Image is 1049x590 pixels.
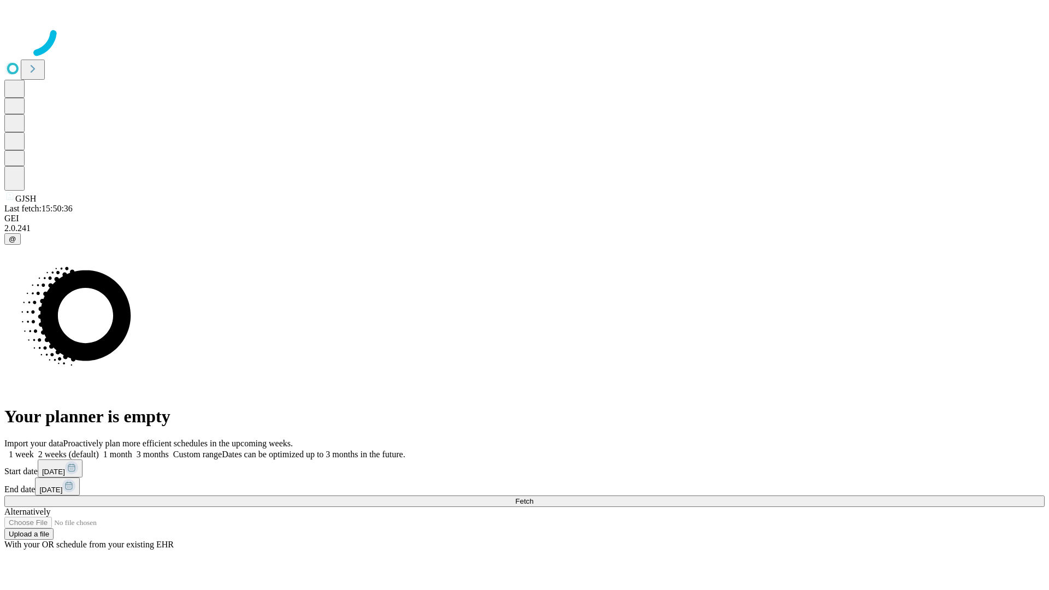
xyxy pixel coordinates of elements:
[15,194,36,203] span: GJSH
[42,468,65,476] span: [DATE]
[173,450,222,459] span: Custom range
[137,450,169,459] span: 3 months
[4,477,1045,495] div: End date
[4,540,174,549] span: With your OR schedule from your existing EHR
[63,439,293,448] span: Proactively plan more efficient schedules in the upcoming weeks.
[9,450,34,459] span: 1 week
[4,528,54,540] button: Upload a file
[103,450,132,459] span: 1 month
[4,439,63,448] span: Import your data
[38,459,82,477] button: [DATE]
[38,450,99,459] span: 2 weeks (default)
[4,495,1045,507] button: Fetch
[4,214,1045,223] div: GEI
[4,507,50,516] span: Alternatively
[4,406,1045,427] h1: Your planner is empty
[4,223,1045,233] div: 2.0.241
[515,497,533,505] span: Fetch
[9,235,16,243] span: @
[222,450,405,459] span: Dates can be optimized up to 3 months in the future.
[35,477,80,495] button: [DATE]
[4,459,1045,477] div: Start date
[4,233,21,245] button: @
[4,204,73,213] span: Last fetch: 15:50:36
[39,486,62,494] span: [DATE]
